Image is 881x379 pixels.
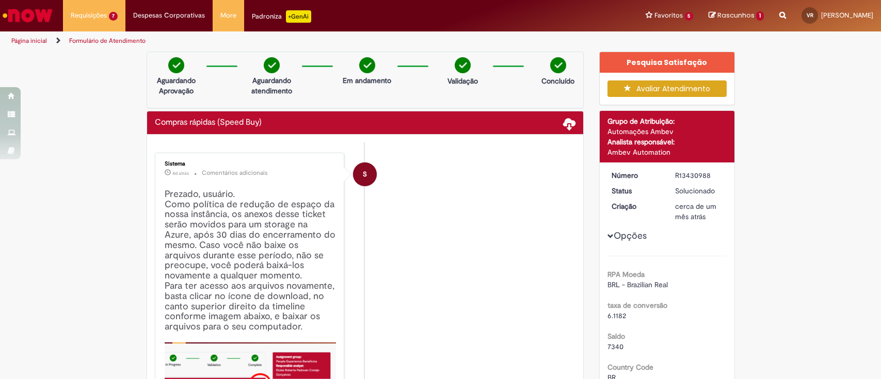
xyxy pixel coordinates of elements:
div: Padroniza [252,10,311,23]
div: Ambev Automation [607,147,727,157]
div: System [353,162,377,186]
span: VR [807,12,813,19]
img: check-circle-green.png [168,57,184,73]
span: [PERSON_NAME] [821,11,873,20]
ul: Trilhas de página [8,31,580,51]
span: Despesas Corporativas [133,10,205,21]
p: Aguardando Aprovação [151,75,201,96]
span: Rascunhos [717,10,755,20]
img: ServiceNow [1,5,54,26]
p: Em andamento [343,75,391,86]
span: S [363,162,367,187]
time: 27/09/2025 01:11:55 [172,170,189,176]
b: RPA Moeda [607,270,645,279]
div: Solucionado [675,186,723,196]
img: check-circle-green.png [550,57,566,73]
a: Formulário de Atendimento [69,37,146,45]
span: 1 [756,11,764,21]
dt: Status [604,186,667,196]
img: check-circle-green.png [264,57,280,73]
img: check-circle-green.png [359,57,375,73]
dt: Criação [604,201,667,211]
p: +GenAi [286,10,311,23]
span: cerca de um mês atrás [675,202,716,221]
img: check-circle-green.png [455,57,471,73]
div: Automações Ambev [607,126,727,137]
p: Validação [447,76,478,86]
span: 6.1182 [607,311,626,320]
div: 20/08/2025 09:02:57 [675,201,723,222]
div: Grupo de Atribuição: [607,116,727,126]
span: Requisições [71,10,107,21]
span: 7 [109,12,118,21]
span: More [220,10,236,21]
span: Baixar anexos [563,117,575,129]
dt: Número [604,170,667,180]
button: Avaliar Atendimento [607,80,727,97]
span: Favoritos [654,10,683,21]
div: Pesquisa Satisfação [600,52,734,73]
a: Página inicial [11,37,47,45]
a: Rascunhos [709,11,764,21]
span: 7340 [607,342,623,351]
h2: Compras rápidas (Speed Buy) Histórico de tíquete [155,118,262,127]
b: Saldo [607,332,625,341]
span: BRL - Brazilian Real [607,280,668,289]
p: Aguardando atendimento [247,75,297,96]
span: 4d atrás [172,170,189,176]
b: taxa de conversão [607,301,667,310]
small: Comentários adicionais [202,169,268,177]
b: Country Code [607,362,653,372]
div: Analista responsável: [607,137,727,147]
div: R13430988 [675,170,723,180]
span: 5 [685,12,694,21]
p: Concluído [541,76,574,86]
div: Sistema [165,161,337,167]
